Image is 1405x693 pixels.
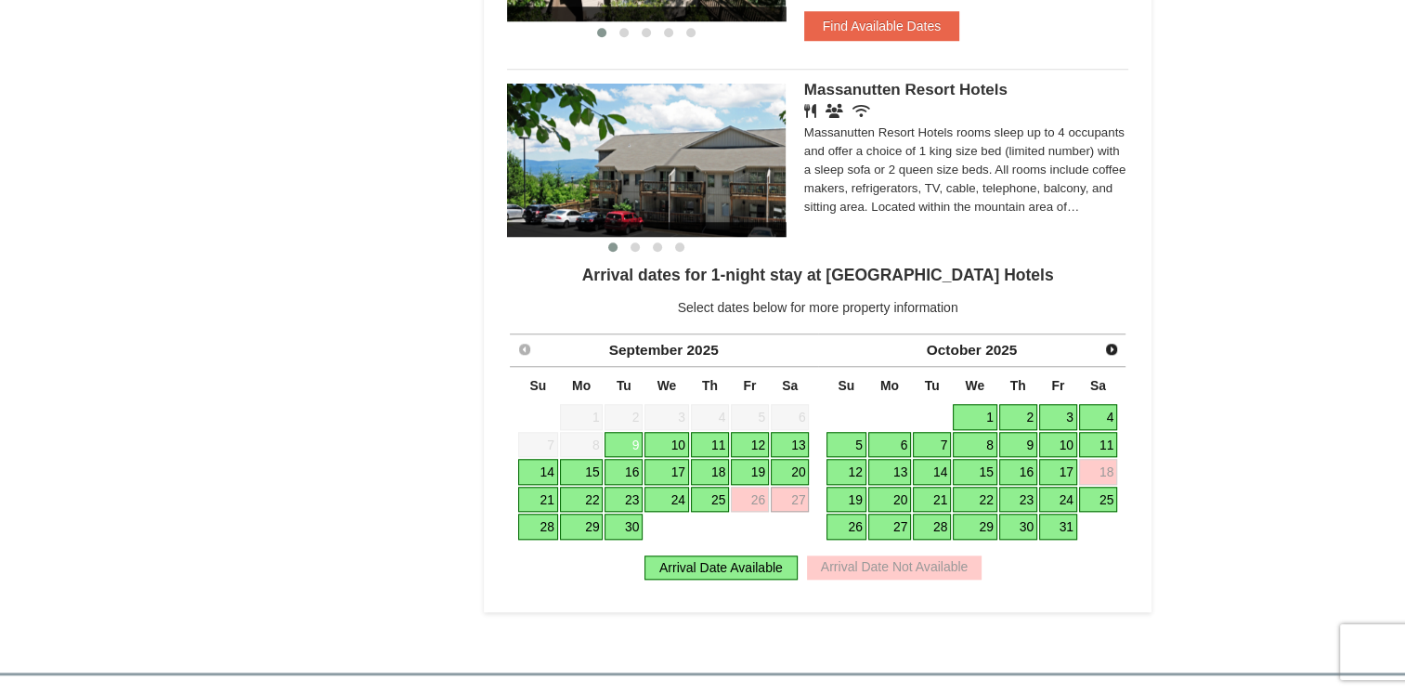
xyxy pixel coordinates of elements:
[1010,378,1026,393] span: Thursday
[560,487,604,513] a: 22
[1079,432,1117,458] a: 11
[1039,459,1077,485] a: 17
[838,378,854,393] span: Sunday
[560,459,604,485] a: 15
[927,342,982,358] span: October
[572,378,591,393] span: Monday
[686,342,718,358] span: 2025
[868,514,912,540] a: 27
[644,404,689,430] span: 3
[965,378,984,393] span: Wednesday
[518,432,558,458] span: 7
[913,432,951,458] a: 7
[804,124,1129,216] div: Massanutten Resort Hotels rooms sleep up to 4 occupants and offer a choice of 1 king size bed (li...
[925,378,940,393] span: Tuesday
[731,487,769,513] a: 26
[605,514,643,540] a: 30
[999,487,1037,513] a: 23
[880,378,899,393] span: Monday
[868,487,912,513] a: 20
[605,487,643,513] a: 23
[678,300,958,315] span: Select dates below for more property information
[518,459,558,485] a: 14
[913,514,951,540] a: 28
[804,81,1008,98] span: Massanutten Resort Hotels
[999,432,1037,458] a: 9
[913,487,951,513] a: 21
[953,514,997,540] a: 29
[1079,459,1117,485] a: 18
[691,404,729,430] span: 4
[852,104,870,118] i: Wireless Internet (free)
[953,459,997,485] a: 15
[644,556,798,580] div: Arrival Date Available
[657,378,677,393] span: Wednesday
[1039,487,1077,513] a: 24
[691,459,729,485] a: 18
[1039,514,1077,540] a: 31
[826,432,866,458] a: 5
[744,378,757,393] span: Friday
[518,487,558,513] a: 21
[804,11,959,41] button: Find Available Dates
[605,432,643,458] a: 9
[512,336,538,362] a: Prev
[530,378,547,393] span: Sunday
[560,514,604,540] a: 29
[826,487,866,513] a: 19
[826,514,866,540] a: 26
[804,104,816,118] i: Restaurant
[868,459,912,485] a: 13
[517,342,532,357] span: Prev
[826,104,843,118] i: Banquet Facilities
[953,404,997,430] a: 1
[1051,378,1064,393] span: Friday
[1039,404,1077,430] a: 3
[609,342,683,358] span: September
[1104,342,1119,357] span: Next
[868,432,912,458] a: 6
[1079,404,1117,430] a: 4
[617,378,631,393] span: Tuesday
[605,459,643,485] a: 16
[953,487,997,513] a: 22
[953,432,997,458] a: 8
[826,459,866,485] a: 12
[691,487,729,513] a: 25
[999,514,1037,540] a: 30
[1039,432,1077,458] a: 10
[771,459,809,485] a: 20
[999,404,1037,430] a: 2
[560,404,604,430] span: 1
[731,432,769,458] a: 12
[985,342,1017,358] span: 2025
[771,432,809,458] a: 13
[507,266,1129,284] h4: Arrival dates for 1-night stay at [GEOGRAPHIC_DATA] Hotels
[731,459,769,485] a: 19
[644,432,689,458] a: 10
[771,487,809,513] a: 27
[644,487,689,513] a: 24
[913,459,951,485] a: 14
[702,378,718,393] span: Thursday
[771,404,809,430] span: 6
[731,404,769,430] span: 5
[691,432,729,458] a: 11
[518,514,558,540] a: 28
[999,459,1037,485] a: 16
[807,556,982,580] div: Arrival Date Not Available
[1090,378,1106,393] span: Saturday
[782,378,798,393] span: Saturday
[560,432,604,458] span: 8
[1079,487,1117,513] a: 25
[1099,336,1125,362] a: Next
[644,459,689,485] a: 17
[605,404,643,430] span: 2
